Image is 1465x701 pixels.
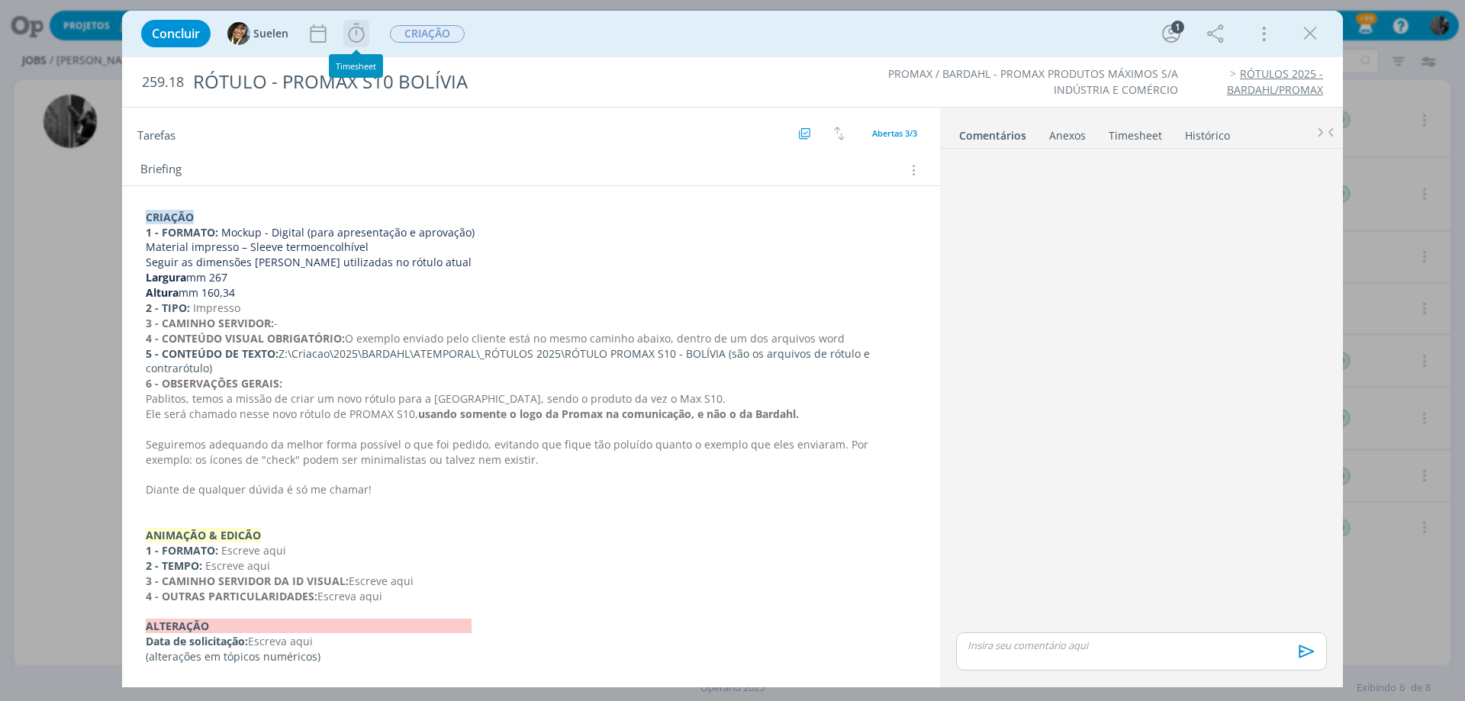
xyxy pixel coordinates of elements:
span: 259.18 [142,74,184,91]
strong: CRIAÇÃO [146,210,194,224]
span: Briefing [140,160,182,180]
div: RÓTULO - PROMAX S10 BOLÍVIA [187,63,825,101]
div: Anexos [1049,128,1086,143]
span: Impresso [193,301,240,315]
p: Z:\Criacao\2025\BARDAHL\ATEMPORAL\_RÓTULOS 2025\RÓTULO PROMAX S10 - BOLÍVIA (são os arquivos de r... [146,346,916,377]
strong: 2 - TEMPO: [146,558,202,573]
div: dialog [122,11,1343,687]
strong: Data de solicitação: [146,634,248,648]
span: Escreve aqui [221,543,286,558]
strong: 2 - TIPO: [146,301,190,315]
span: Escreve aqui [349,574,414,588]
span: Concluir [152,27,200,40]
span: Ele será chamado nesse novo rótulo de PROMAX S10, [146,407,418,421]
span: mm 160,34 [179,285,235,300]
strong: 4 - CONTEÚDO VISUAL OBRIGATÓRIO: [146,331,345,346]
strong: 5 - CONTEÚDO DE TEXTO: [146,346,279,361]
strong: 6 - OBSERVAÇÕES GERAIS: [146,376,282,391]
strong: 3 - CAMINHO SERVIDOR: [146,316,274,330]
div: 1 [1171,21,1184,34]
button: 1 [1159,21,1183,46]
a: PROMAX / BARDAHL - PROMAX PRODUTOS MÁXIMOS S/A INDÚSTRIA E COMÉRCIO [888,66,1178,96]
button: CRIAÇÃO [389,24,465,43]
span: Pablitos, temos a missão de criar um novo rótulo para a [GEOGRAPHIC_DATA], sendo o produto da vez... [146,391,726,406]
span: Abertas 3/3 [872,127,917,139]
span: Diante de qualquer dúvida é só me chamar! [146,482,372,497]
span: Material impresso – Sleeve termoencolhível [146,240,369,254]
span: Escreva aqui [248,634,313,648]
span: O exemplo enviado pelo cliente está no mesmo caminho abaixo, dentro de um dos arquivos word [345,331,845,346]
span: mm 267 [186,270,227,285]
strong: 1 - FORMATO: [146,543,218,558]
a: Histórico [1184,121,1231,143]
img: arrow-down-up.svg [834,127,845,140]
span: Mockup - Digital (para apresentação e aprovação) [221,225,475,240]
strong: Largura [146,270,186,285]
strong: 4 - OUTRAS PARTICULARIDADES: [146,589,317,603]
div: Timesheet [329,54,383,78]
button: SSuelen [227,22,288,45]
span: Escreva aqui [317,589,382,603]
img: S [227,22,250,45]
span: CRIAÇÃO [390,25,465,43]
strong: usando somente o logo da Promax na comunicação, e não o da Bardahl. [418,407,799,421]
button: Concluir [141,20,211,47]
strong: ANIMAÇÃO & EDICÃO [146,528,261,542]
span: - [274,316,278,330]
span: Escreve aqui [205,558,270,573]
span: Suelen [253,28,288,39]
a: Comentários [958,121,1027,143]
span: Seguir as dimensões [PERSON_NAME] utilizadas no rótulo atual [146,255,472,269]
strong: 1 - FORMATO: [146,225,218,240]
a: RÓTULOS 2025 - BARDAHL/PROMAX [1227,66,1323,96]
span: Tarefas [137,124,175,143]
span: Seguiremos adequando da melhor forma possível o que foi pedido, evitando que fique tão poluído qu... [146,437,871,467]
a: Timesheet [1108,121,1163,143]
strong: ALTERAÇÃO [146,619,472,633]
strong: 3 - CAMINHO SERVIDOR DA ID VISUAL: [146,574,349,588]
p: (alterações em tópicos numéricos) [146,649,916,664]
strong: Altura [146,285,179,300]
